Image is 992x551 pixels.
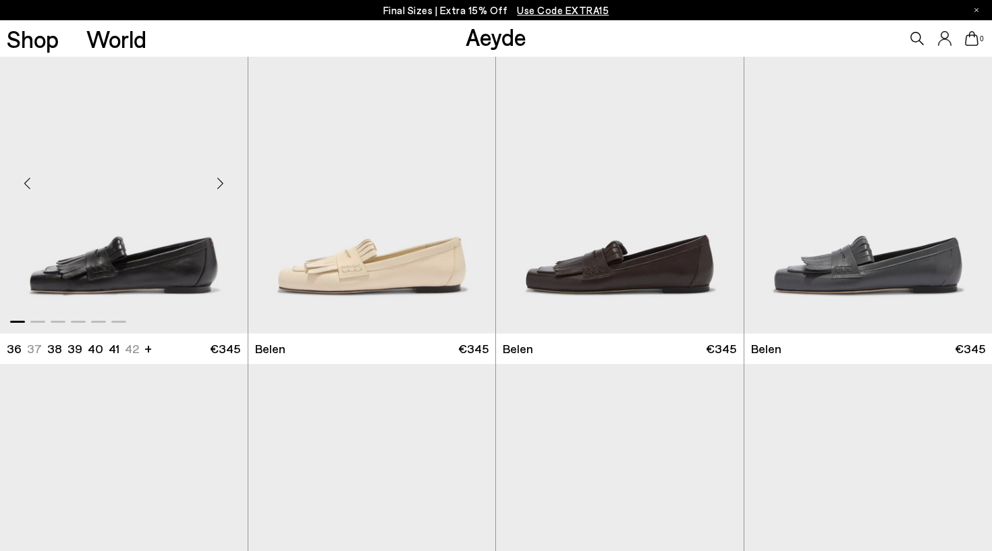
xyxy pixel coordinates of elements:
[517,4,609,16] span: Navigate to /collections/ss25-final-sizes
[7,340,22,357] li: 36
[144,339,152,357] li: +
[955,340,985,357] span: €345
[7,340,135,357] ul: variant
[210,340,240,357] span: €345
[7,163,47,204] div: Previous slide
[751,340,781,357] span: Belen
[200,163,241,204] div: Next slide
[47,340,62,357] li: 38
[496,22,744,334] img: Belen Tassel Loafers
[979,35,985,43] span: 0
[67,340,82,357] li: 39
[383,2,609,19] p: Final Sizes | Extra 15% Off
[458,340,489,357] span: €345
[248,22,496,334] img: Belen Tassel Loafers
[248,22,496,334] div: 1 / 6
[88,340,103,357] li: 40
[965,31,979,46] a: 0
[248,22,496,334] a: Next slide Previous slide
[255,340,285,357] span: Belen
[109,340,119,357] li: 41
[86,27,146,51] a: World
[466,22,526,51] a: Aeyde
[503,340,533,357] span: Belen
[496,334,744,364] a: Belen €345
[7,27,59,51] a: Shop
[706,340,736,357] span: €345
[248,334,496,364] a: Belen €345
